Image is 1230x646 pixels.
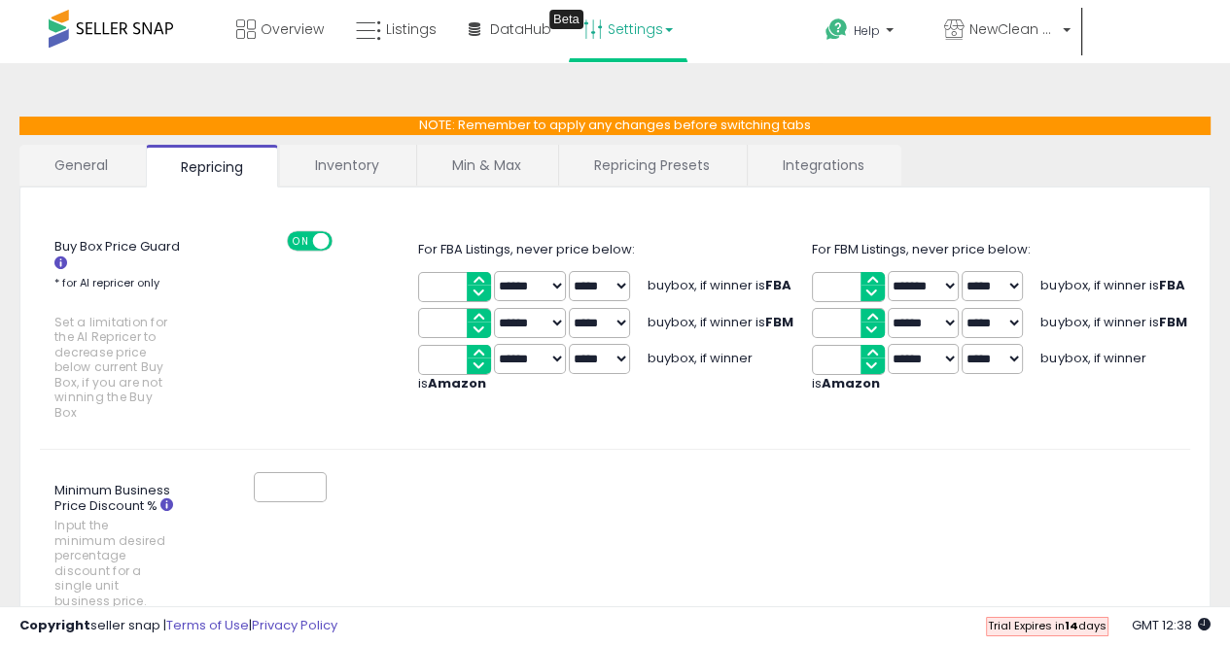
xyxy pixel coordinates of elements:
[1158,313,1186,331] b: FBM
[812,240,1031,258] span: For FBM Listings, never price below:
[988,618,1107,633] span: Trial Expires in days
[386,19,437,39] span: Listings
[549,10,583,29] div: Tooltip anchor
[289,232,313,249] span: ON
[490,19,551,39] span: DataHub
[418,349,753,392] span: buybox, if winner is
[1065,618,1078,633] b: 14
[969,19,1057,39] span: NewClean store
[810,3,927,63] a: Help
[854,22,880,39] span: Help
[54,315,172,420] span: Set a limitation for the AI Repricer to decrease price below current Buy Box, if you are not winn...
[1132,616,1211,634] span: 2025-10-10 12:38 GMT
[19,117,1211,135] p: NOTE: Remember to apply any changes before switching tabs
[40,476,207,618] label: Minimum Business Price Discount %
[19,617,337,635] div: seller snap | |
[329,232,360,249] span: OFF
[1040,276,1184,294] span: buybox, if winner is
[648,276,791,294] span: buybox, if winner is
[648,313,793,331] span: buybox, if winner is
[825,17,849,42] i: Get Help
[19,145,144,186] a: General
[146,145,278,187] a: Repricing
[40,231,207,430] label: Buy Box Price Guard
[559,145,745,186] a: Repricing Presets
[54,518,172,608] span: Input the minimum desired percentage discount for a single unit business price.
[1040,313,1186,331] span: buybox, if winner is
[280,145,414,186] a: Inventory
[418,240,635,258] span: For FBA Listings, never price below:
[812,349,1146,392] span: buybox, if winner is
[166,616,249,634] a: Terms of Use
[417,145,556,186] a: Min & Max
[1158,276,1184,294] b: FBA
[428,374,486,392] b: Amazon
[748,145,899,186] a: Integrations
[765,313,793,331] b: FBM
[261,19,324,39] span: Overview
[54,275,159,290] small: * for AI repricer only
[252,616,337,634] a: Privacy Policy
[19,616,90,634] strong: Copyright
[765,276,791,294] b: FBA
[822,374,880,392] b: Amazon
